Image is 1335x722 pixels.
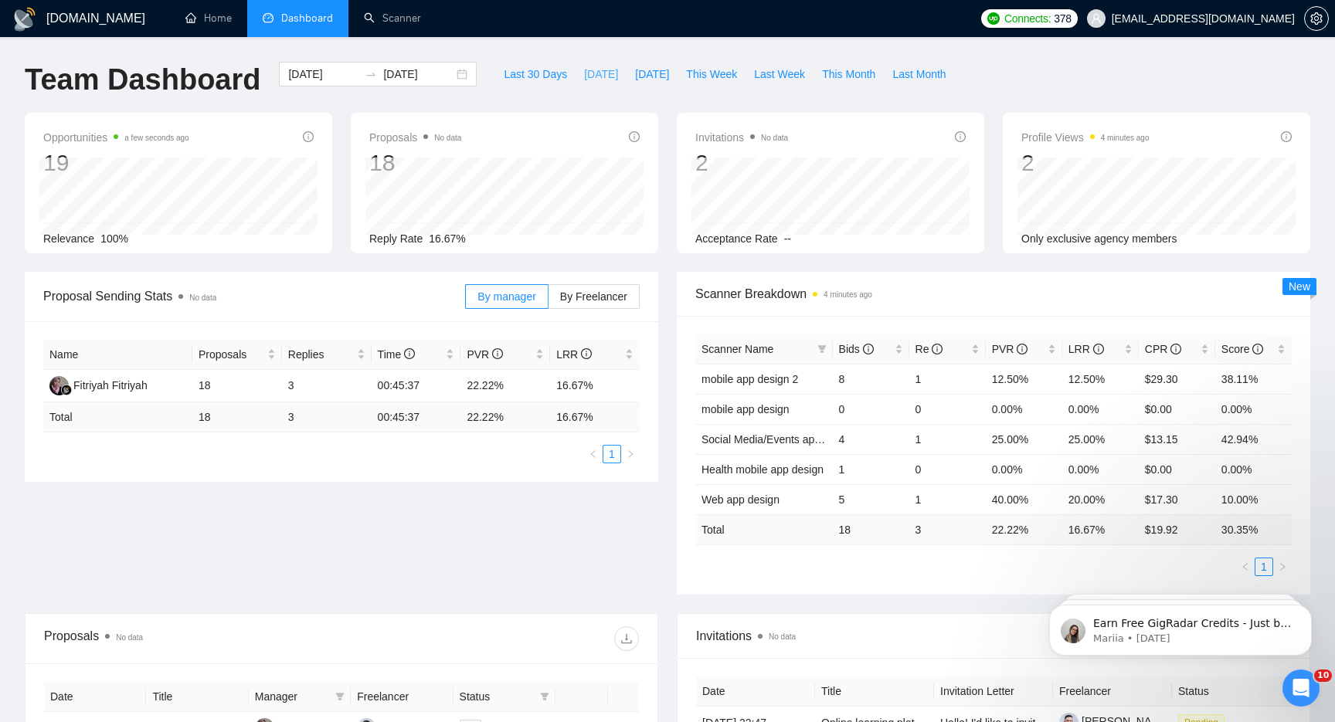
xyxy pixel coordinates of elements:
[909,454,986,484] td: 0
[817,344,827,354] span: filter
[695,232,778,245] span: Acceptance Rate
[603,445,621,463] li: 1
[695,128,788,147] span: Invitations
[814,337,830,361] span: filter
[986,364,1062,394] td: 12.50%
[550,370,640,402] td: 16.67%
[1139,364,1215,394] td: $29.30
[814,62,884,86] button: This Month
[909,364,986,394] td: 1
[49,376,69,395] img: FF
[282,340,372,370] th: Replies
[1304,6,1329,31] button: setting
[255,688,329,705] span: Manager
[986,424,1062,454] td: 25.00%
[537,685,552,708] span: filter
[1139,514,1215,544] td: $ 19.92
[1062,484,1139,514] td: 20.00%
[25,62,260,98] h1: Team Dashboard
[477,290,535,303] span: By manager
[263,12,273,23] span: dashboard
[404,348,415,359] span: info-circle
[909,514,986,544] td: 3
[1273,558,1292,576] li: Next Page
[1062,454,1139,484] td: 0.00%
[1273,558,1292,576] button: right
[1062,424,1139,454] td: 25.00%
[833,514,909,544] td: 18
[540,692,549,701] span: filter
[884,62,954,86] button: Last Month
[303,131,314,142] span: info-circle
[372,370,461,402] td: 00:45:37
[614,626,639,651] button: download
[61,385,72,395] img: gigradar-bm.png
[635,66,669,83] span: [DATE]
[909,394,986,424] td: 0
[550,402,640,432] td: 16.67 %
[73,377,148,394] div: Fitriyah Fitriyah
[1091,13,1102,24] span: user
[43,128,189,147] span: Opportunities
[1021,148,1150,178] div: 2
[1021,232,1177,245] span: Only exclusive agency members
[701,463,824,476] a: Health mobile app design
[1215,394,1292,424] td: 0.00%
[1255,558,1273,576] li: 1
[695,284,1292,303] span: Scanner Breakdown
[915,343,943,355] span: Re
[365,68,377,80] span: to
[1255,558,1272,575] a: 1
[146,682,248,712] th: Title
[833,484,909,514] td: 5
[1139,424,1215,454] td: $13.15
[576,62,627,86] button: [DATE]
[504,66,567,83] span: Last 30 Days
[815,676,934,707] th: Title
[1068,343,1104,355] span: LRR
[589,449,598,459] span: left
[909,484,986,514] td: 1
[372,402,461,432] td: 00:45:37
[43,402,192,432] td: Total
[701,493,780,506] a: Web app design
[1236,558,1255,576] button: left
[332,685,348,708] span: filter
[581,348,592,359] span: info-circle
[934,676,1053,707] th: Invitation Letter
[460,688,534,705] span: Status
[1062,394,1139,424] td: 0.00%
[615,632,638,645] span: download
[986,514,1062,544] td: 22.22 %
[249,682,351,712] th: Manager
[701,433,855,446] a: Social Media/Events app design
[116,633,143,642] span: No data
[678,62,746,86] button: This Week
[369,128,461,147] span: Proposals
[1215,424,1292,454] td: 42.94%
[621,445,640,463] button: right
[100,232,128,245] span: 100%
[695,148,788,178] div: 2
[746,62,814,86] button: Last Week
[863,344,874,354] span: info-circle
[629,131,640,142] span: info-circle
[686,66,737,83] span: This Week
[282,402,372,432] td: 3
[603,446,620,463] a: 1
[1145,343,1181,355] span: CPR
[12,7,37,32] img: logo
[43,232,94,245] span: Relevance
[986,394,1062,424] td: 0.00%
[378,348,415,361] span: Time
[626,449,635,459] span: right
[1021,128,1150,147] span: Profile Views
[467,348,503,361] span: PVR
[833,394,909,424] td: 0
[621,445,640,463] li: Next Page
[1215,514,1292,544] td: 30.35 %
[584,445,603,463] li: Previous Page
[932,344,943,354] span: info-circle
[833,364,909,394] td: 8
